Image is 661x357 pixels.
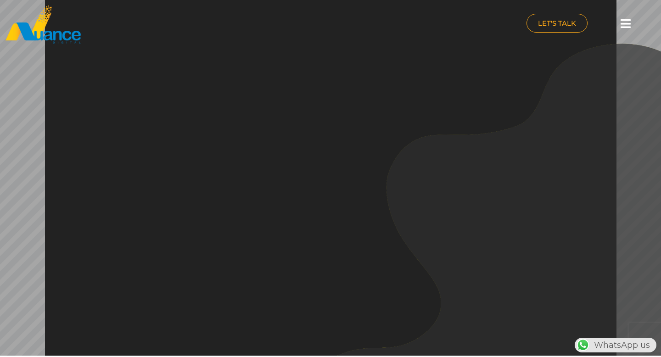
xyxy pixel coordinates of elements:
div: WhatsApp us [575,338,656,352]
img: nuance-qatar_logo [5,5,82,45]
a: WhatsAppWhatsApp us [575,340,656,350]
img: WhatsApp [576,338,590,352]
span: LET'S TALK [538,20,576,27]
a: LET'S TALK [527,14,588,33]
a: nuance-qatar_logo [5,5,326,45]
